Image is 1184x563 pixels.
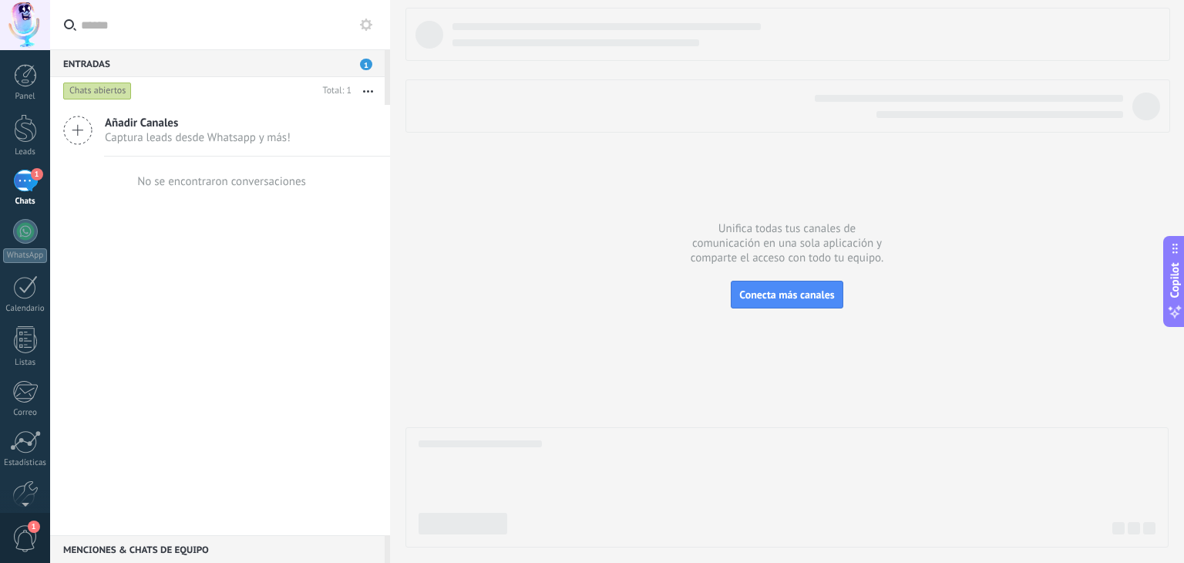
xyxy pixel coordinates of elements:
div: Calendario [3,304,48,314]
span: Añadir Canales [105,116,291,130]
div: Chats abiertos [63,82,132,100]
div: Correo [3,408,48,418]
span: Copilot [1167,263,1182,298]
button: Conecta más canales [731,281,843,308]
div: Menciones & Chats de equipo [50,535,385,563]
span: Conecta más canales [739,288,834,302]
span: Captura leads desde Whatsapp y más! [105,130,291,145]
div: WhatsApp [3,248,47,263]
div: Chats [3,197,48,207]
div: Estadísticas [3,458,48,468]
div: Panel [3,92,48,102]
div: Leads [3,147,48,157]
div: Listas [3,358,48,368]
button: Más [351,77,385,105]
span: 1 [360,59,372,70]
span: 1 [28,521,40,533]
div: No se encontraron conversaciones [137,174,306,189]
div: Total: 1 [317,83,351,99]
div: Entradas [50,49,385,77]
span: 1 [31,168,43,180]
